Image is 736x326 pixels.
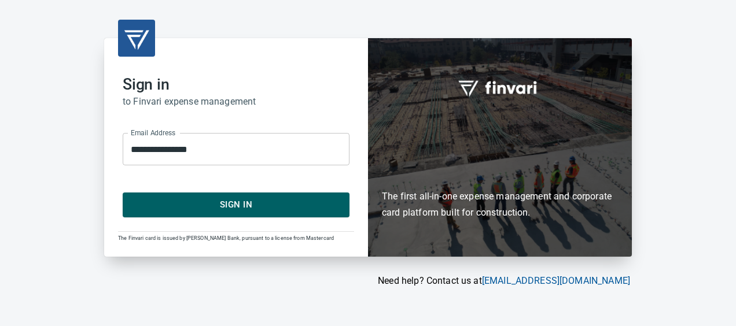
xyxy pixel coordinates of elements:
[123,24,150,52] img: transparent_logo.png
[123,94,349,110] h6: to Finvari expense management
[104,274,630,288] p: Need help? Contact us at
[382,123,618,221] h6: The first all-in-one expense management and corporate card platform built for construction.
[135,197,337,212] span: Sign In
[457,74,543,101] img: fullword_logo_white.png
[118,235,334,241] span: The Finvari card is issued by [PERSON_NAME] Bank, pursuant to a license from Mastercard
[123,75,349,94] h2: Sign in
[482,275,630,286] a: [EMAIL_ADDRESS][DOMAIN_NAME]
[123,192,349,217] button: Sign In
[368,38,632,256] div: Finvari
